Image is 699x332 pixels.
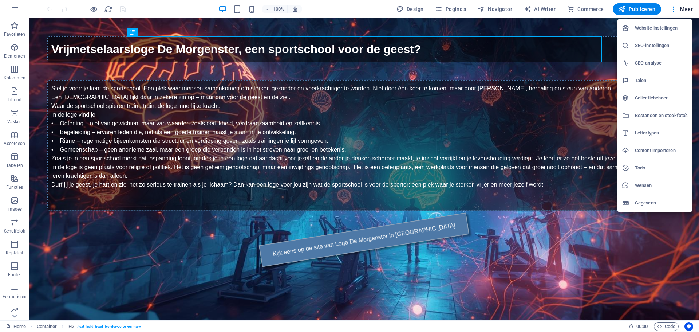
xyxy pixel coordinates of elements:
h6: Lettertypes [635,129,688,137]
h6: Content importeren [635,146,688,155]
h6: Gegevens [635,199,688,207]
h6: Collectiebeheer [635,94,688,102]
h6: Bestanden en stockfoto's [635,111,688,120]
h6: SEO-analyse [635,59,688,67]
h6: Todo [635,164,688,172]
h6: Website-instellingen [635,24,688,32]
h6: Talen [635,76,688,85]
h6: SEO-instellingen [635,41,688,50]
h6: Wensen [635,181,688,190]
